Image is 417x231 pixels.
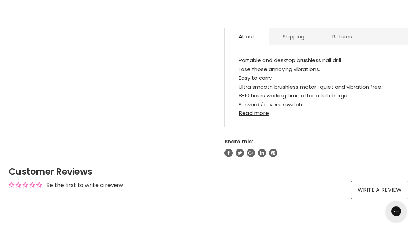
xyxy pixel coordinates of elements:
[382,198,410,224] iframe: Gorgias live chat messenger
[224,138,253,145] span: Share this:
[239,74,394,83] li: Easy to carry.
[225,28,269,45] a: About
[318,28,366,45] a: Returns
[239,100,394,109] li: Forward / reverse switch.
[351,181,408,199] a: Write a review
[9,181,42,189] div: Average rating is 0.00 stars
[9,165,408,178] h2: Customer Reviews
[239,106,394,117] a: Read more
[239,56,394,65] li: Portable and desktop brushless nail drill .
[239,91,394,100] li: 8-10 hours working time after a full charge .
[269,28,318,45] a: Shipping
[46,181,123,189] div: Be the first to write a review
[239,65,394,74] li: Lose those annoying vibrations.
[224,138,408,157] aside: Share this:
[239,83,394,92] li: Ultra smooth brushless motor , quiet and vibration free.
